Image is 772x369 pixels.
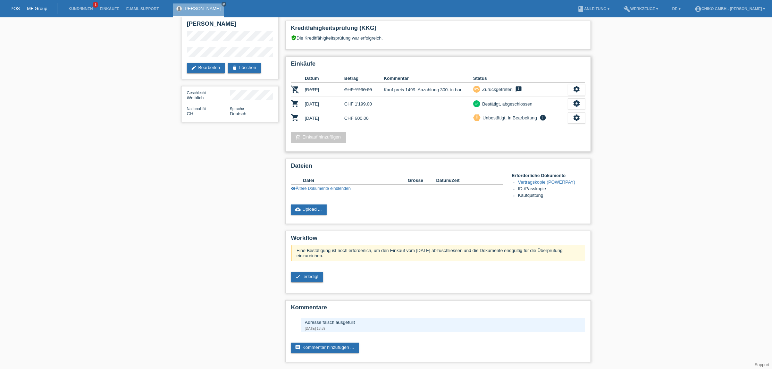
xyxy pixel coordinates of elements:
[187,90,230,100] div: Weiblich
[291,304,585,315] h2: Kommentare
[623,6,630,12] i: build
[291,85,299,93] i: POSP00020856
[574,7,613,11] a: bookAnleitung ▾
[295,134,301,140] i: add_shopping_cart
[291,35,585,46] div: Die Kreditfähigkeitsprüfung war erfolgreich.
[480,86,512,93] div: Zurückgetreten
[573,114,580,121] i: settings
[187,107,206,111] span: Nationalität
[518,186,585,193] li: ID-/Passkopie
[518,179,575,185] a: Vertragskopie (POWERPAY)
[291,204,327,215] a: cloud_uploadUpload ...
[514,86,523,93] i: feedback
[474,86,479,91] i: undo
[93,2,98,8] span: 1
[577,6,584,12] i: book
[291,235,585,245] h2: Workflow
[344,111,384,125] td: CHF 600.00
[184,6,221,11] a: [PERSON_NAME]
[473,74,568,83] th: Status
[10,6,47,11] a: POS — MF Group
[436,176,493,185] th: Datum/Zeit
[344,74,384,83] th: Betrag
[475,115,479,120] i: priority_high
[303,176,408,185] th: Datei
[191,65,196,70] i: edit
[573,100,580,107] i: settings
[291,60,585,71] h2: Einkäufe
[573,85,580,93] i: settings
[691,7,769,11] a: account_circleChiko GmbH - [PERSON_NAME] ▾
[305,111,344,125] td: [DATE]
[291,186,351,191] a: visibilityÄltere Dokumente einblenden
[695,6,702,12] i: account_circle
[291,25,585,35] h2: Kreditfähigkeitsprüfung (KKG)
[222,2,226,6] i: close
[230,111,246,116] span: Deutsch
[539,114,547,121] i: info
[291,186,296,191] i: visibility
[384,83,473,97] td: Kauf preis 1499. Anzahlung 300. in bar
[480,114,537,121] div: Unbestätigt, in Bearbeitung
[187,111,193,116] span: Schweiz
[518,193,585,199] li: Kaufquittung
[230,107,244,111] span: Sprache
[291,272,323,282] a: check erledigt
[384,74,473,83] th: Kommentar
[305,327,582,330] div: [DATE] 13:59
[291,99,299,108] i: POSP00020870
[755,362,769,367] a: Support
[295,207,301,212] i: cloud_upload
[291,132,346,143] a: add_shopping_cartEinkauf hinzufügen
[232,65,237,70] i: delete
[221,2,226,7] a: close
[187,20,273,31] h2: [PERSON_NAME]
[344,97,384,111] td: CHF 1'199.00
[187,91,206,95] span: Geschlecht
[669,7,684,11] a: DE ▾
[305,83,344,97] td: [DATE]
[344,83,384,97] td: CHF 1'200.00
[480,100,532,108] div: Bestätigt, abgeschlossen
[305,97,344,111] td: [DATE]
[291,35,296,41] i: verified_user
[291,343,359,353] a: commentKommentar hinzufügen ...
[620,7,662,11] a: buildWerkzeuge ▾
[187,63,225,73] a: editBearbeiten
[65,7,96,11] a: Kund*innen
[228,63,261,73] a: deleteLöschen
[291,245,585,261] div: Eine Bestätigung ist noch erforderlich, um den Einkauf vom [DATE] abzuschliessen und die Dokument...
[408,176,436,185] th: Grösse
[96,7,123,11] a: Einkäufe
[123,7,162,11] a: E-Mail Support
[295,345,301,350] i: comment
[304,274,319,279] span: erledigt
[295,274,301,279] i: check
[512,173,585,178] h4: Erforderliche Dokumente
[291,114,299,122] i: POSP00026958
[305,320,582,325] div: Adresse falsch ausgefüllt
[291,162,585,173] h2: Dateien
[474,101,479,106] i: check
[305,74,344,83] th: Datum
